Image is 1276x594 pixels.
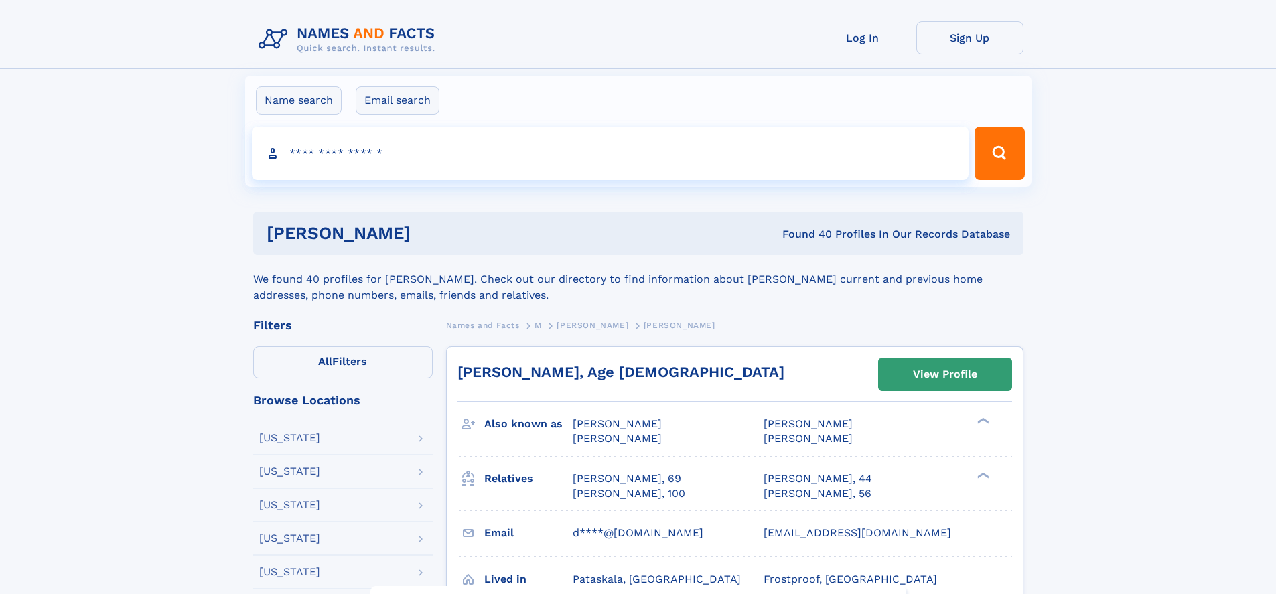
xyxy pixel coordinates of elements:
a: M [535,317,542,333]
span: [PERSON_NAME] [573,432,662,445]
a: [PERSON_NAME] [557,317,628,333]
span: Pataskala, [GEOGRAPHIC_DATA] [573,573,741,585]
a: Log In [809,21,916,54]
a: [PERSON_NAME], Age [DEMOGRAPHIC_DATA] [457,364,784,380]
div: Filters [253,319,433,331]
div: ❯ [974,471,990,479]
h3: Email [484,522,573,544]
img: Logo Names and Facts [253,21,446,58]
div: [US_STATE] [259,567,320,577]
h3: Relatives [484,467,573,490]
label: Email search [356,86,439,115]
div: [US_STATE] [259,466,320,477]
div: ❯ [974,417,990,425]
span: [PERSON_NAME] [573,417,662,430]
span: [PERSON_NAME] [557,321,628,330]
span: All [318,355,332,368]
a: [PERSON_NAME], 100 [573,486,685,501]
a: [PERSON_NAME], 69 [573,471,681,486]
a: [PERSON_NAME], 44 [764,471,872,486]
a: Names and Facts [446,317,520,333]
div: Browse Locations [253,394,433,406]
h3: Lived in [484,568,573,591]
div: Found 40 Profiles In Our Records Database [596,227,1010,242]
a: [PERSON_NAME], 56 [764,486,871,501]
span: Frostproof, [GEOGRAPHIC_DATA] [764,573,937,585]
div: [US_STATE] [259,533,320,544]
div: [US_STATE] [259,500,320,510]
a: View Profile [879,358,1011,390]
h1: [PERSON_NAME] [267,225,597,242]
span: [PERSON_NAME] [764,417,853,430]
label: Name search [256,86,342,115]
button: Search Button [975,127,1024,180]
a: Sign Up [916,21,1023,54]
div: We found 40 profiles for [PERSON_NAME]. Check out our directory to find information about [PERSON... [253,255,1023,303]
span: [EMAIL_ADDRESS][DOMAIN_NAME] [764,526,951,539]
h3: Also known as [484,413,573,435]
div: [US_STATE] [259,433,320,443]
span: [PERSON_NAME] [764,432,853,445]
span: [PERSON_NAME] [644,321,715,330]
input: search input [252,127,969,180]
div: View Profile [913,359,977,390]
label: Filters [253,346,433,378]
span: M [535,321,542,330]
